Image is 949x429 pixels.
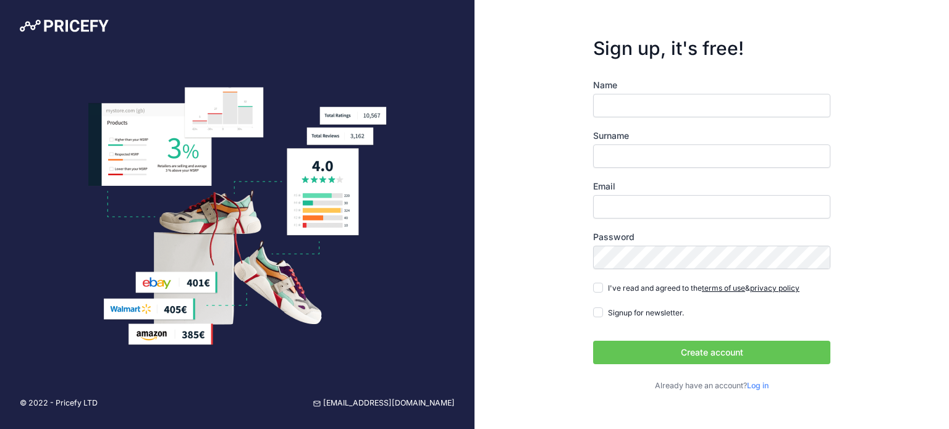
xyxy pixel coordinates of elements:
label: Password [593,231,830,243]
label: Email [593,180,830,193]
a: terms of use [702,283,745,293]
span: Signup for newsletter. [608,308,684,317]
label: Name [593,79,830,91]
p: © 2022 - Pricefy LTD [20,398,98,409]
h3: Sign up, it's free! [593,37,830,59]
a: privacy policy [750,283,799,293]
img: Pricefy [20,20,109,32]
a: [EMAIL_ADDRESS][DOMAIN_NAME] [313,398,455,409]
span: I've read and agreed to the & [608,283,799,293]
a: Log in [747,381,769,390]
button: Create account [593,341,830,364]
p: Already have an account? [593,380,830,392]
label: Surname [593,130,830,142]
